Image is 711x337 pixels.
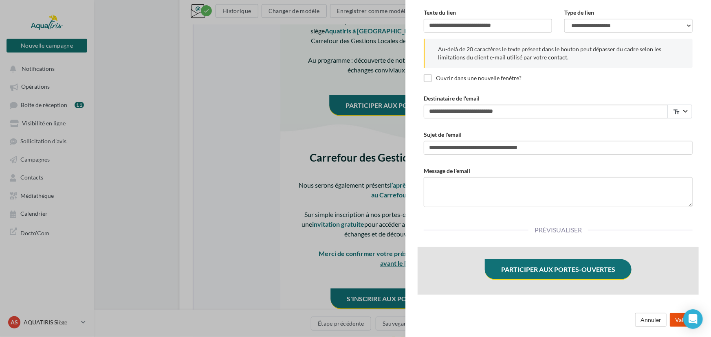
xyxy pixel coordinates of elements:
button: Valider [670,313,699,327]
button: Annuler [635,313,667,327]
i: text_fields [673,108,680,116]
span: [DATE] [237,156,258,164]
a: Participer aux portes-ouvertes [152,231,266,239]
label: Type de lien [564,9,594,17]
a: Participer aux portes-ouvertes [501,265,615,273]
label: Destinataire de l'email [424,94,480,103]
label: Message de l'email [424,167,470,175]
p: Au-delà de 20 caractères le texte présent dans le bouton peut dépasser du cadre selon les limitat... [438,45,680,61]
img: c153832d-8c83-14b9-c137-c60c27c4ea8e.jpg [87,254,331,269]
span: Venez nous rencontrer ! [183,15,235,21]
p: Nous serons également présents ainsi que le . [105,310,313,329]
label: Ouvrir dans une nouvelle fenêtre? [424,74,522,82]
span: matinée portes-ouvertes [227,147,300,154]
label: Texte du lien [424,9,456,17]
span: Prévisualiser [528,226,588,234]
p: Au programme : découverte de notre univers, visite du showroom et échanges conviviaux autour d'un... [105,185,313,204]
div: Open Intercom Messenger [683,309,703,329]
label: Sujet de l'email [424,131,462,139]
p: Bonjour, [105,136,313,146]
h2: Carrefour des Gestions Locales de l'Eau [105,281,313,293]
span: l’après-midi du [DATE] [197,311,261,318]
p: Nous avons le plaisir de vous inviter à une au siège , le , en parallèle du Carrefour des Gestion... [105,146,313,175]
img: En_tete_emailing.jpg [87,42,331,124]
span: Aquatiris à [GEOGRAPHIC_DATA] [131,156,230,164]
span: Select box activate [667,105,692,118]
a: Voir la version en ligne [185,23,233,29]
